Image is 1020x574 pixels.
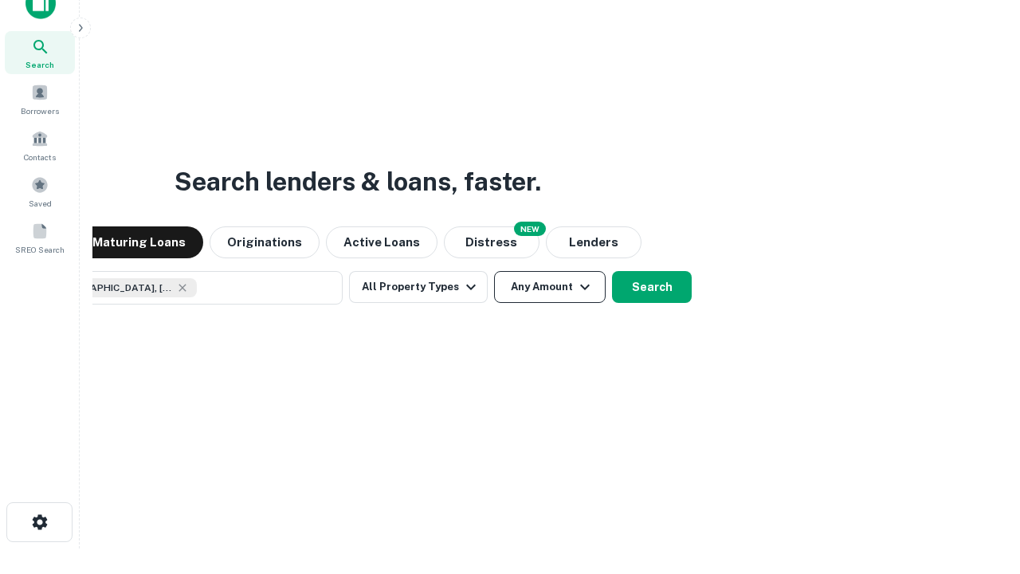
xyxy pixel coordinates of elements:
[175,163,541,201] h3: Search lenders & loans, faster.
[349,271,488,303] button: All Property Types
[29,197,52,210] span: Saved
[25,58,54,71] span: Search
[5,31,75,74] a: Search
[21,104,59,117] span: Borrowers
[53,281,173,295] span: [GEOGRAPHIC_DATA], [GEOGRAPHIC_DATA], [GEOGRAPHIC_DATA]
[24,271,343,305] button: [GEOGRAPHIC_DATA], [GEOGRAPHIC_DATA], [GEOGRAPHIC_DATA]
[5,124,75,167] a: Contacts
[444,226,539,258] button: Search distressed loans with lien and other non-mortgage details.
[24,151,56,163] span: Contacts
[5,170,75,213] a: Saved
[5,216,75,259] a: SREO Search
[5,77,75,120] a: Borrowers
[75,226,203,258] button: Maturing Loans
[612,271,692,303] button: Search
[494,271,606,303] button: Any Amount
[546,226,641,258] button: Lenders
[326,226,437,258] button: Active Loans
[210,226,320,258] button: Originations
[940,446,1020,523] iframe: Chat Widget
[15,243,65,256] span: SREO Search
[514,222,546,236] div: NEW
